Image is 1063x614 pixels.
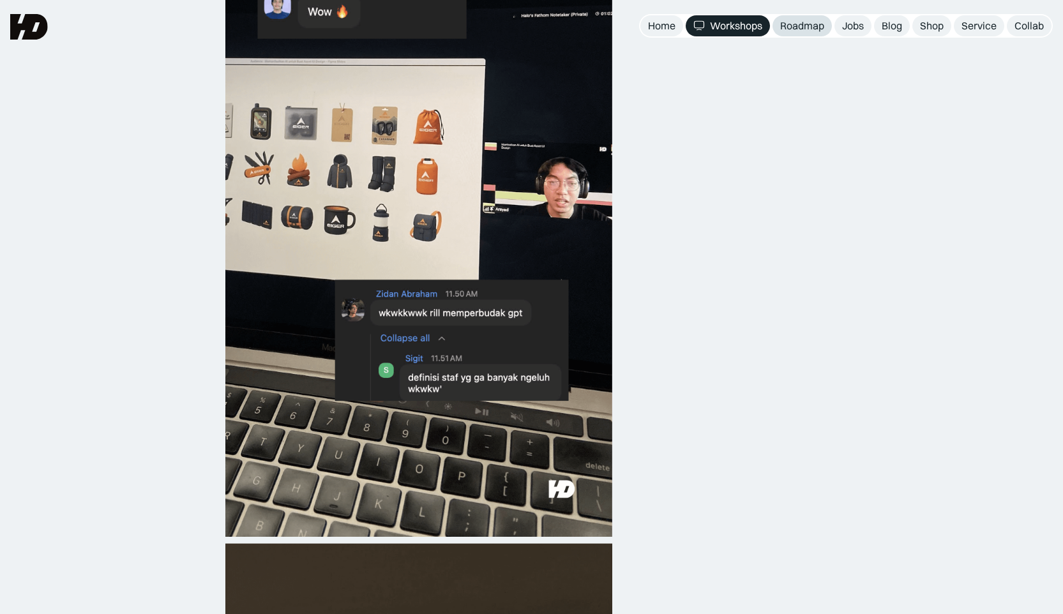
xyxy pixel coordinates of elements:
[1014,19,1044,33] div: Collab
[920,19,944,33] div: Shop
[842,19,864,33] div: Jobs
[710,19,762,33] div: Workshops
[961,19,997,33] div: Service
[834,15,871,36] a: Jobs
[1007,15,1052,36] a: Collab
[648,19,675,33] div: Home
[780,19,824,33] div: Roadmap
[912,15,951,36] a: Shop
[773,15,832,36] a: Roadmap
[686,15,770,36] a: Workshops
[640,15,683,36] a: Home
[882,19,902,33] div: Blog
[874,15,910,36] a: Blog
[954,15,1004,36] a: Service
